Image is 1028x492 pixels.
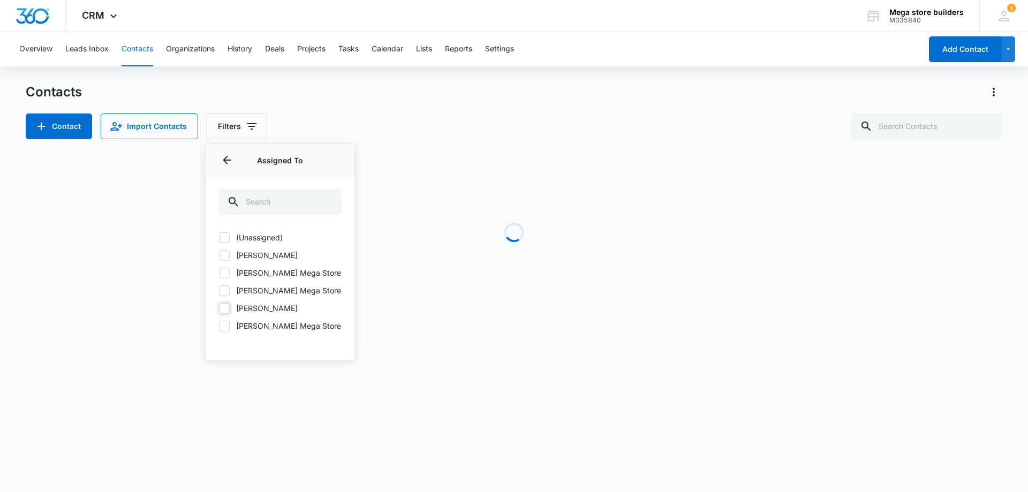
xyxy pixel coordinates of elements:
button: Actions [985,84,1002,101]
input: Search Contacts [851,113,1002,139]
button: Reports [445,32,472,66]
input: Search [218,189,342,215]
button: Lists [416,32,432,66]
button: Filters [207,113,267,139]
button: Leads Inbox [65,32,109,66]
label: [PERSON_NAME] Mega Store [218,320,342,331]
button: Deals [265,32,284,66]
label: (Unassigned) [218,232,342,243]
label: [PERSON_NAME] [218,302,342,314]
button: Projects [297,32,326,66]
div: account id [889,17,964,24]
div: notifications count [1007,4,1016,12]
div: account name [889,8,964,17]
button: History [228,32,252,66]
button: Tasks [338,32,359,66]
button: Add Contact [26,113,92,139]
span: CRM [82,10,104,21]
button: Add Contact [929,36,1001,62]
h1: Contacts [26,84,82,100]
label: [PERSON_NAME] Mega Store [218,285,342,296]
button: Overview [19,32,52,66]
button: Back [218,152,236,169]
label: [PERSON_NAME] Mega Store [218,267,342,278]
button: Organizations [166,32,215,66]
span: 1 [1007,4,1016,12]
label: [PERSON_NAME] [218,249,342,261]
button: Settings [485,32,514,66]
button: Contacts [122,32,153,66]
button: Import Contacts [101,113,198,139]
button: Calendar [372,32,403,66]
p: Assigned To [218,155,342,166]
